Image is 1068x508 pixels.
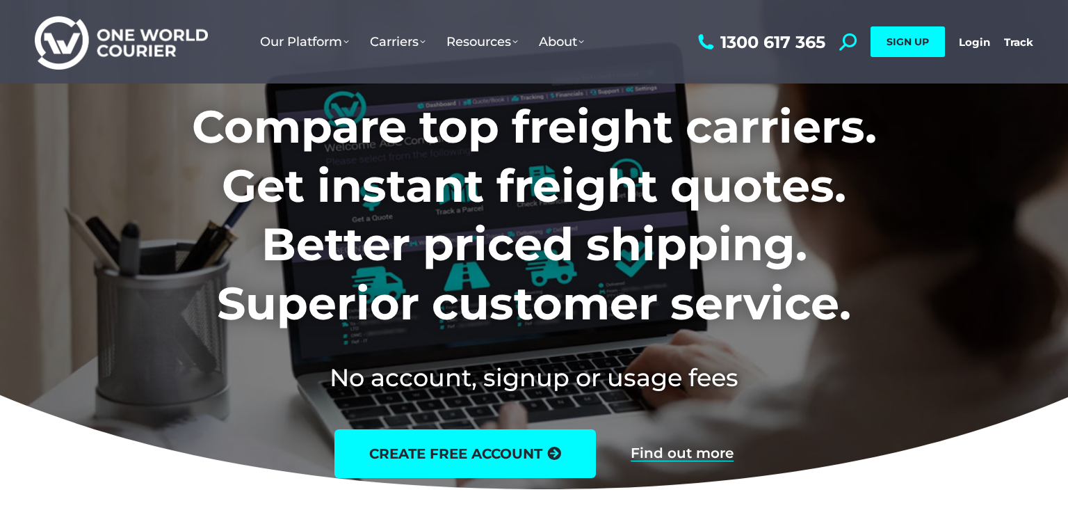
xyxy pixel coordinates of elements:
[436,20,528,63] a: Resources
[334,429,596,478] a: create free account
[446,34,518,49] span: Resources
[260,34,349,49] span: Our Platform
[871,26,945,57] a: SIGN UP
[250,20,359,63] a: Our Platform
[35,14,208,70] img: One World Courier
[359,20,436,63] a: Carriers
[100,360,969,395] h2: No account, signup or usage fees
[539,34,584,49] span: About
[100,97,969,333] h1: Compare top freight carriers. Get instant freight quotes. Better priced shipping. Superior custom...
[959,35,990,49] a: Login
[370,34,426,49] span: Carriers
[631,446,734,461] a: Find out more
[528,20,594,63] a: About
[695,33,825,51] a: 1300 617 365
[1004,35,1033,49] a: Track
[887,35,929,48] span: SIGN UP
